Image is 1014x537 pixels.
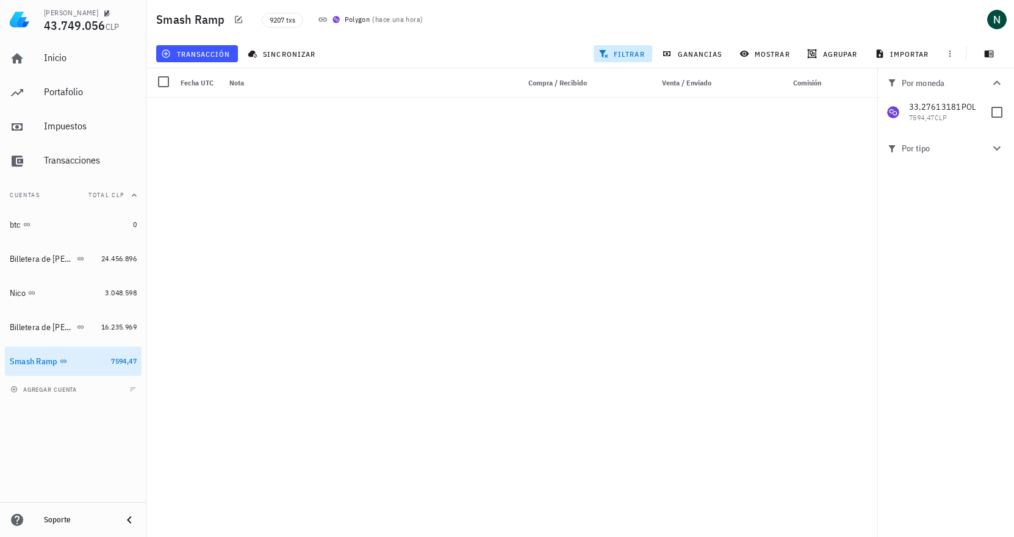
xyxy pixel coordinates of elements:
div: Smash Ramp [10,356,57,367]
span: transacción [164,49,230,59]
span: 16.235.969 [101,322,137,331]
span: POL [962,101,976,112]
div: Fecha UTC [176,68,225,98]
button: agregar cuenta [7,383,82,395]
button: transacción [156,45,238,62]
span: 9207 txs [270,13,295,27]
span: Venta / Enviado [662,78,711,87]
div: Nota [225,68,514,98]
span: 43.749.056 [44,17,106,34]
a: btc 0 [5,210,142,239]
div: Venta / Enviado [638,68,716,98]
span: 7594,47 [909,113,935,122]
span: sincronizar [250,49,315,59]
div: Portafolio [44,86,137,98]
div: Polygon [345,13,370,26]
span: filtrar [601,49,645,59]
div: POL-icon [887,106,899,118]
span: Fecha UTC [181,78,214,87]
span: agregar cuenta [13,386,77,394]
button: filtrar [594,45,652,62]
button: Por tipo [877,132,1014,165]
div: [PERSON_NAME] [44,8,98,18]
a: Transacciones [5,146,142,176]
button: sincronizar [243,45,323,62]
div: Nico [10,288,26,298]
div: Soporte [44,515,112,525]
span: 0 [133,220,137,229]
span: CLP [106,21,120,32]
span: mostrar [742,49,790,59]
a: Nico 3.048.598 [5,278,142,308]
button: Por moneda [877,68,1014,98]
img: LedgiFi [10,10,29,29]
a: Smash Ramp 7594,47 [5,347,142,376]
button: ganancias [657,45,730,62]
div: Compra / Recibido [514,68,592,98]
span: agrupar [810,49,857,59]
button: mostrar [735,45,797,62]
span: 3.048.598 [105,288,137,297]
span: Total CLP [88,191,124,199]
div: Por moneda [887,78,990,88]
a: Portafolio [5,78,142,107]
img: matic.svg [333,16,340,23]
span: Por tipo [887,142,990,155]
div: Comisión [738,68,826,98]
button: agrupar [802,45,865,62]
span: hace una hora [375,15,420,24]
span: 33,27613181 [909,101,962,112]
span: Compra / Recibido [528,78,587,87]
a: Inicio [5,44,142,73]
div: Transacciones [44,154,137,166]
a: Impuestos [5,112,142,142]
div: avatar [987,10,1007,29]
a: Billetera de [PERSON_NAME] 16.235.969 [5,312,142,342]
div: Billetera de [PERSON_NAME] [10,254,74,264]
button: importar [869,45,937,62]
a: Billetera de [PERSON_NAME] 24.456.896 [5,244,142,273]
h1: Smash Ramp [156,10,230,29]
div: Impuestos [44,120,137,132]
span: Nota [229,78,244,87]
div: Billetera de [PERSON_NAME] [10,322,74,333]
span: CLP [935,113,947,122]
span: importar [877,49,929,59]
span: ( ) [372,13,423,26]
div: btc [10,220,21,230]
span: ganancias [664,49,722,59]
span: Comisión [793,78,821,87]
button: CuentasTotal CLP [5,181,142,210]
span: 24.456.896 [101,254,137,263]
span: 7594,47 [111,356,137,366]
div: Inicio [44,52,137,63]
